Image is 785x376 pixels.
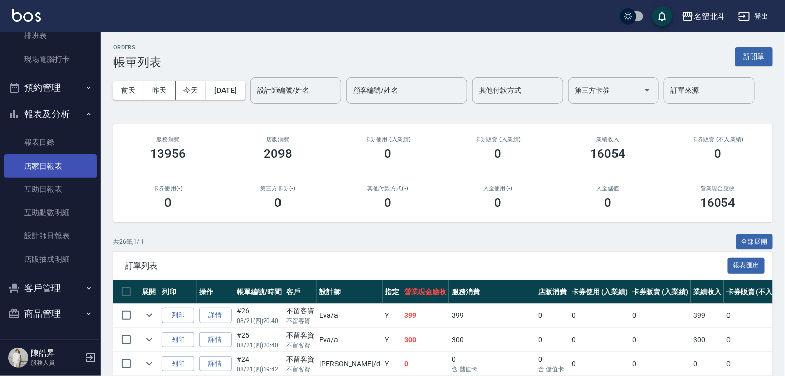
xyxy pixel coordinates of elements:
[383,304,402,328] td: Y
[317,280,382,304] th: 設計師
[206,81,245,100] button: [DATE]
[384,147,391,161] h3: 0
[735,51,773,61] a: 新開單
[675,136,761,143] h2: 卡券販賣 (不入業績)
[235,185,321,192] h2: 第三方卡券(-)
[639,82,655,98] button: Open
[569,304,630,328] td: 0
[736,234,773,250] button: 全部展開
[402,280,450,304] th: 營業現金應收
[8,348,28,368] img: Person
[691,352,724,376] td: 0
[125,261,728,271] span: 訂單列表
[199,308,232,324] a: 詳情
[199,332,232,348] a: 詳情
[4,154,97,178] a: 店家日報表
[235,136,321,143] h2: 店販消費
[494,147,501,161] h3: 0
[630,304,691,328] td: 0
[284,280,317,304] th: 客戶
[234,352,284,376] td: #24
[630,280,691,304] th: 卡券販賣 (入業績)
[113,81,144,100] button: 前天
[274,196,282,210] h3: 0
[4,24,97,47] a: 排班表
[264,147,292,161] h3: 2098
[159,280,197,304] th: 列印
[449,328,536,352] td: 300
[4,248,97,271] a: 店販抽成明細
[234,280,284,304] th: 帳單編號/時間
[383,328,402,352] td: Y
[4,301,97,327] button: 商品管理
[4,101,97,127] button: 報表及分析
[113,237,144,246] p: 共 26 筆, 1 / 1
[565,185,651,192] h2: 入金儲值
[317,304,382,328] td: Eva /a
[287,341,315,350] p: 不留客資
[455,136,541,143] h2: 卡券販賣 (入業績)
[402,304,450,328] td: 399
[142,356,157,371] button: expand row
[536,280,570,304] th: 店販消費
[675,185,761,192] h2: 營業現金應收
[345,136,431,143] h2: 卡券使用 (入業績)
[345,185,431,192] h2: 其他付款方式(-)
[237,316,282,326] p: 08/21 (四) 20:40
[452,365,533,374] p: 含 儲值卡
[150,147,186,161] h3: 13956
[113,55,161,69] h3: 帳單列表
[449,352,536,376] td: 0
[162,308,194,324] button: 列印
[691,280,724,304] th: 業績收入
[383,280,402,304] th: 指定
[494,196,501,210] h3: 0
[694,10,726,23] div: 名留北斗
[4,201,97,224] a: 互助點數明細
[237,341,282,350] p: 08/21 (四) 20:40
[691,304,724,328] td: 399
[125,185,211,192] h2: 卡券使用(-)
[31,348,82,358] h5: 陳皓昇
[4,178,97,201] a: 互助日報表
[735,47,773,66] button: 新開單
[449,304,536,328] td: 399
[536,352,570,376] td: 0
[728,260,765,270] a: 報表匯出
[4,275,97,301] button: 客戶管理
[31,358,82,367] p: 服務人員
[4,224,97,247] a: 設計師日報表
[317,328,382,352] td: Eva /a
[287,365,315,374] p: 不留客資
[162,332,194,348] button: 列印
[604,196,611,210] h3: 0
[144,81,176,100] button: 昨天
[125,136,211,143] h3: 服務消費
[700,196,736,210] h3: 16054
[12,9,41,22] img: Logo
[4,131,97,154] a: 報表目錄
[287,330,315,341] div: 不留客資
[539,365,567,374] p: 含 儲值卡
[402,352,450,376] td: 0
[237,365,282,374] p: 08/21 (四) 19:42
[630,352,691,376] td: 0
[402,328,450,352] td: 300
[199,356,232,372] a: 詳情
[536,304,570,328] td: 0
[142,308,157,323] button: expand row
[734,7,773,26] button: 登出
[569,328,630,352] td: 0
[383,352,402,376] td: Y
[728,258,765,274] button: 報表匯出
[569,352,630,376] td: 0
[678,6,730,27] button: 名留北斗
[287,306,315,316] div: 不留客資
[565,136,651,143] h2: 業績收入
[714,147,721,161] h3: 0
[569,280,630,304] th: 卡券使用 (入業績)
[384,196,391,210] h3: 0
[162,356,194,372] button: 列印
[287,354,315,365] div: 不留客資
[176,81,207,100] button: 今天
